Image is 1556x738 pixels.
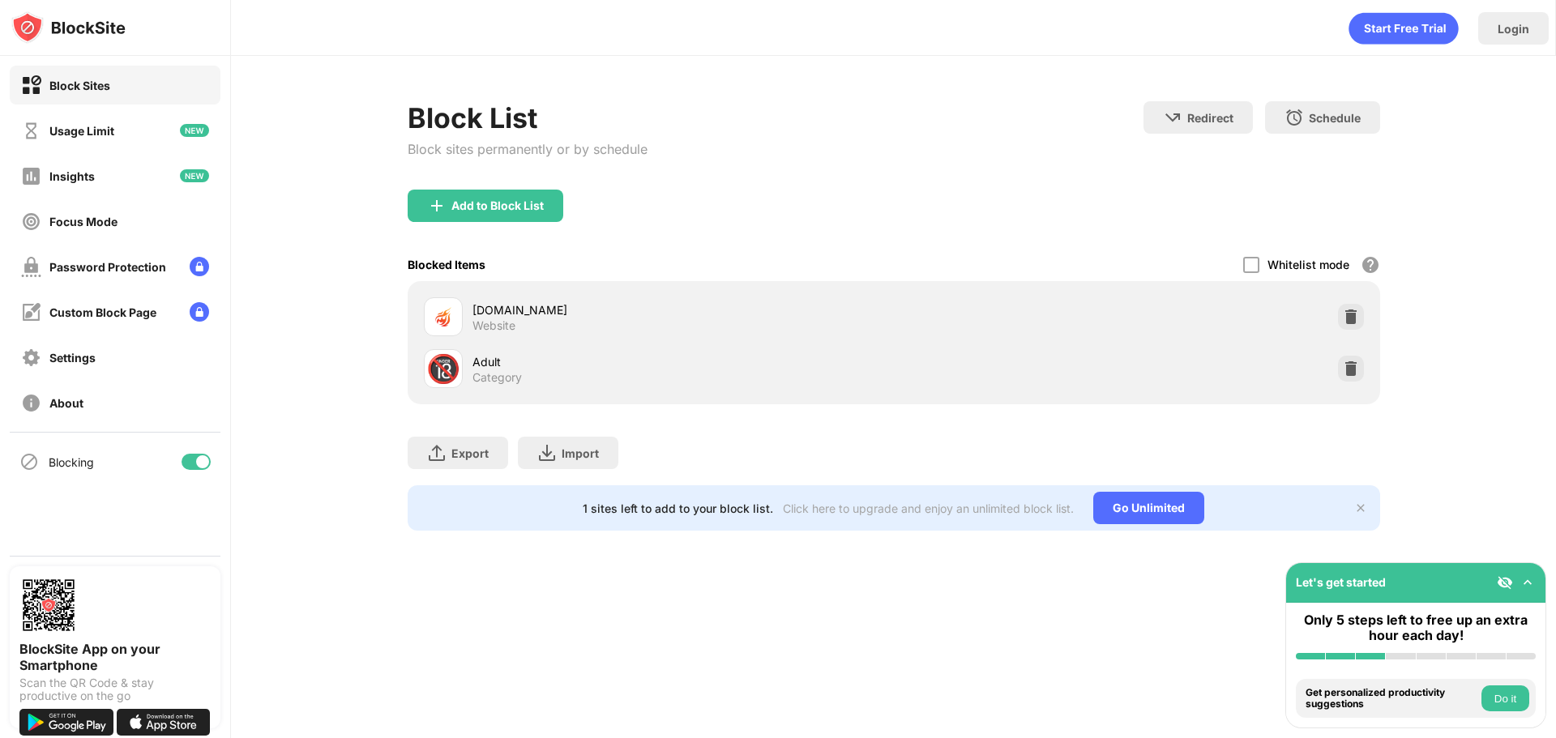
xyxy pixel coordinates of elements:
[1349,12,1459,45] div: animation
[21,257,41,277] img: password-protection-off.svg
[472,318,515,333] div: Website
[472,370,522,385] div: Category
[1309,111,1361,125] div: Schedule
[1306,687,1477,710] div: Get personalized productivity suggestions
[21,211,41,232] img: focus-off.svg
[19,709,113,736] img: get-it-on-google-play.svg
[21,75,41,96] img: block-on.svg
[1481,685,1529,711] button: Do it
[49,79,110,92] div: Block Sites
[783,501,1074,515] div: Click here to upgrade and enjoy an unlimited block list.
[472,353,894,370] div: Adult
[117,709,211,736] img: download-on-the-app-store.svg
[21,302,41,322] img: customize-block-page-off.svg
[1497,574,1513,591] img: eye-not-visible.svg
[1520,574,1536,591] img: omni-setup-toggle.svg
[49,351,96,365] div: Settings
[19,452,39,471] img: blocking-icon.svg
[180,169,209,182] img: new-icon.svg
[1296,612,1536,643] div: Only 5 steps left to free up an extra hour each day!
[451,446,489,460] div: Export
[1498,22,1529,36] div: Login
[49,169,95,183] div: Insights
[408,101,648,134] div: Block List
[21,121,41,141] img: time-usage-off.svg
[562,446,599,460] div: Import
[21,348,41,368] img: settings-off.svg
[1093,492,1204,524] div: Go Unlimited
[583,501,773,515] div: 1 sites left to add to your block list.
[1354,501,1367,514] img: x-button.svg
[49,124,114,138] div: Usage Limit
[434,307,453,326] img: favicons
[11,11,126,44] img: logo-blocksite.svg
[180,124,209,137] img: new-icon.svg
[21,166,41,186] img: insights-off.svg
[49,455,94,469] div: Blocking
[408,141,648,157] div: Block sites permanently or by schedule
[19,641,211,673] div: BlockSite App on your Smartphone
[19,576,78,634] img: options-page-qr-code.png
[1296,575,1386,589] div: Let's get started
[49,396,83,410] div: About
[49,305,156,319] div: Custom Block Page
[190,257,209,276] img: lock-menu.svg
[472,301,894,318] div: [DOMAIN_NAME]
[451,199,544,212] div: Add to Block List
[1187,111,1233,125] div: Redirect
[1267,258,1349,271] div: Whitelist mode
[19,676,211,702] div: Scan the QR Code & stay productive on the go
[21,393,41,413] img: about-off.svg
[49,215,118,228] div: Focus Mode
[426,352,460,386] div: 🔞
[190,302,209,322] img: lock-menu.svg
[408,258,485,271] div: Blocked Items
[49,260,166,274] div: Password Protection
